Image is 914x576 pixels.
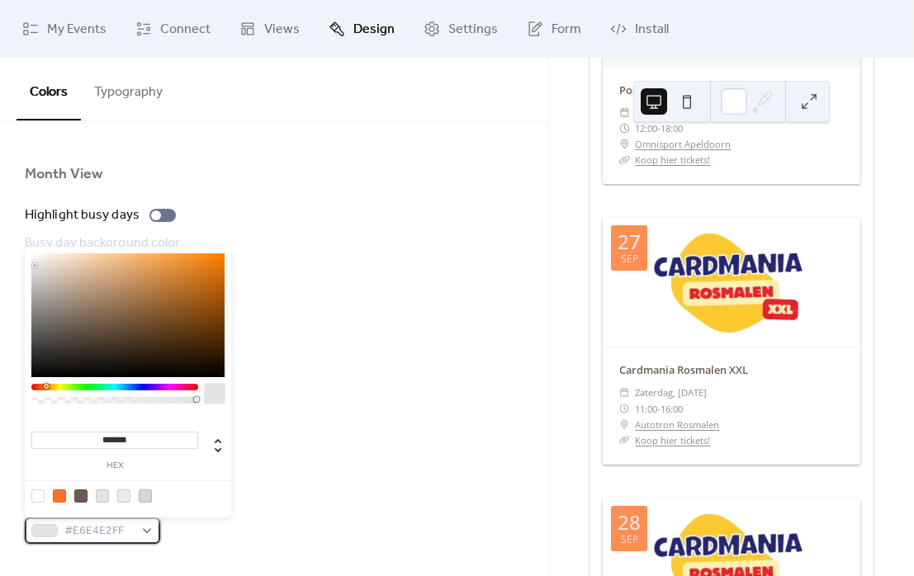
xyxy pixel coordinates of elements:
a: Connect [123,7,223,51]
div: rgb(106, 93, 83) [74,489,88,503]
a: Design [316,7,407,51]
div: Highlight busy days [25,205,140,225]
div: sep [621,254,638,264]
a: Pocketflex XXL [619,83,693,97]
a: Settings [411,7,510,51]
div: ​ [619,152,630,168]
span: zaterdag, [DATE] [635,385,707,400]
span: Views [264,20,300,40]
a: Koop hier tickets! [635,434,710,446]
span: 16:00 [661,401,683,417]
a: Autotron Rosmalen [635,417,719,432]
div: rgb(230, 228, 226) [96,489,109,503]
div: rgb(213, 216, 216) [139,489,152,503]
button: Colors [17,58,81,120]
div: ​ [619,120,630,136]
div: ​ [619,385,630,400]
span: Form [552,20,581,40]
a: Install [598,7,681,51]
div: ​ [619,136,630,152]
span: #E6E4E2FF [64,522,134,541]
div: 28 [618,512,641,532]
a: My Events [10,7,119,51]
span: - [657,401,661,417]
div: ​ [619,432,630,448]
span: Design [353,20,395,40]
span: Connect [160,20,211,40]
div: Month View [25,164,102,184]
span: Settings [448,20,498,40]
div: ​ [619,417,630,432]
a: Views [227,7,312,51]
span: 18:00 [661,120,683,136]
a: Omnisport Apeldoorn [635,136,731,152]
div: 27 [618,232,641,252]
a: Cardmania Rosmalen XXL [619,362,748,377]
div: sep [621,535,638,545]
div: ​ [619,105,630,120]
div: rgb(255, 255, 255) [31,489,45,503]
div: rgb(255, 114, 39) [53,489,66,503]
button: Typography [81,58,176,119]
a: Koop hier tickets! [635,153,710,166]
span: Install [635,20,669,40]
div: rgb(237, 236, 235) [117,489,130,503]
span: - [657,120,661,136]
span: 11:00 [635,401,657,417]
label: hex [31,461,198,470]
div: Busy day background color [25,234,181,253]
div: ​ [619,401,630,417]
span: 12:00 [635,120,657,136]
a: Form [514,7,594,51]
span: My Events [47,20,107,40]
